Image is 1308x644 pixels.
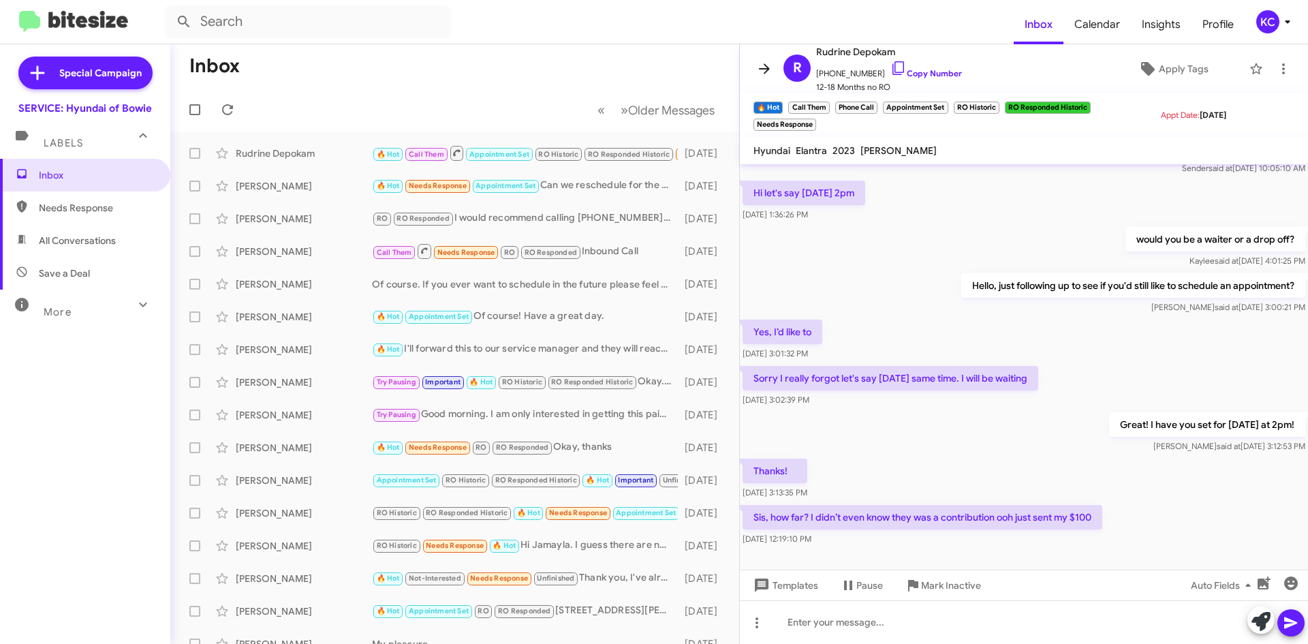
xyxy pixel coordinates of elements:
[586,476,609,485] span: 🔥 Hot
[377,410,416,419] span: Try Pausing
[372,374,678,390] div: Okay. Feel free to reach out whenever you'd like to schedule.
[377,443,400,452] span: 🔥 Hot
[44,137,83,149] span: Labels
[590,96,723,124] nav: Page navigation example
[816,80,962,94] span: 12-18 Months no RO
[743,366,1038,390] p: Sorry I really forgot let's say [DATE] same time. I will be waiting
[1245,10,1293,33] button: KC
[39,201,155,215] span: Needs Response
[409,443,467,452] span: Needs Response
[1215,256,1239,266] span: said at
[372,211,678,226] div: I would recommend calling [PHONE_NUMBER] to speak to an advisor, as i am just scheduling. My apol...
[377,607,400,615] span: 🔥 Hot
[1209,163,1232,173] span: said at
[1189,256,1305,266] span: Kaylee [DATE] 4:01:25 PM
[743,534,811,544] span: [DATE] 12:19:10 PM
[469,150,529,159] span: Appointment Set
[678,474,728,487] div: [DATE]
[377,541,417,550] span: RO Historic
[372,570,678,586] div: Thank you, I've already had it serviced.
[832,144,855,157] span: 2023
[377,476,437,485] span: Appointment Set
[788,102,829,114] small: Call Them
[236,441,372,455] div: [PERSON_NAME]
[495,476,577,485] span: RO Responded Historic
[612,96,723,124] button: Next
[1180,573,1267,598] button: Auto Fields
[236,310,372,324] div: [PERSON_NAME]
[1153,441,1305,451] span: [PERSON_NAME] [DATE] 3:12:53 PM
[377,248,412,257] span: Call Them
[409,607,469,615] span: Appointment Set
[1217,441,1241,451] span: said at
[1131,5,1192,44] a: Insights
[476,181,535,190] span: Appointment Set
[517,508,540,517] span: 🔥 Hot
[39,234,116,247] span: All Conversations
[589,96,613,124] button: Previous
[372,309,678,324] div: Of course! Have a great day.
[44,306,72,318] span: More
[618,476,653,485] span: Important
[678,375,728,389] div: [DATE]
[1014,5,1063,44] a: Inbox
[743,320,822,344] p: Yes, I’d like to
[59,66,142,80] span: Special Campaign
[678,277,728,291] div: [DATE]
[236,572,372,585] div: [PERSON_NAME]
[743,395,809,405] span: [DATE] 3:02:39 PM
[372,243,678,260] div: Inbound Call
[372,407,678,423] div: Good morning. I am only interested in getting this paint fixed. We have been denied multiple time...
[236,506,372,520] div: [PERSON_NAME]
[409,574,461,583] span: Not-Interested
[551,378,633,386] span: RO Responded Historic
[236,343,372,356] div: [PERSON_NAME]
[883,102,948,114] small: Appointment Set
[743,209,808,219] span: [DATE] 1:36:26 PM
[816,44,962,60] span: Rudrine Depokam
[921,573,981,598] span: Mark Inactive
[372,505,678,521] div: All set. Thanks!
[372,538,678,553] div: Hi Jamayla. I guess there are no valet appointments available. I believe my lease comes with a lo...
[678,441,728,455] div: [DATE]
[470,574,528,583] span: Needs Response
[678,147,728,160] div: [DATE]
[743,487,807,497] span: [DATE] 3:13:35 PM
[18,57,153,89] a: Special Campaign
[856,573,883,598] span: Pause
[793,57,802,79] span: R
[1159,57,1209,81] span: Apply Tags
[18,102,152,115] div: SERVICE: Hyundai of Bowie
[549,508,607,517] span: Needs Response
[743,505,1102,530] p: Sis, how far? I didn’t even know they was a contribution ooh just sent my $100
[189,55,240,77] h1: Inbox
[1256,10,1279,33] div: KC
[740,573,829,598] button: Templates
[816,60,962,80] span: [PHONE_NUMBER]
[372,277,678,291] div: Of course. If you ever want to schedule in the future please feel free to let out.
[1063,5,1131,44] a: Calendar
[525,248,577,257] span: RO Responded
[678,604,728,618] div: [DATE]
[165,5,451,38] input: Search
[678,506,728,520] div: [DATE]
[1200,110,1226,120] span: [DATE]
[678,310,728,324] div: [DATE]
[616,508,676,517] span: Appointment Set
[478,607,488,615] span: RO
[1005,102,1091,114] small: RO Responded Historic
[753,102,783,114] small: 🔥 Hot
[961,273,1305,298] p: Hello, just following up to see if you'd still like to schedule an appointment?
[835,102,877,114] small: Phone Call
[1151,302,1305,312] span: [PERSON_NAME] [DATE] 3:00:21 PM
[1192,5,1245,44] a: Profile
[377,345,400,354] span: 🔥 Hot
[236,212,372,226] div: [PERSON_NAME]
[469,378,493,386] span: 🔥 Hot
[493,541,516,550] span: 🔥 Hot
[426,541,484,550] span: Needs Response
[678,212,728,226] div: [DATE]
